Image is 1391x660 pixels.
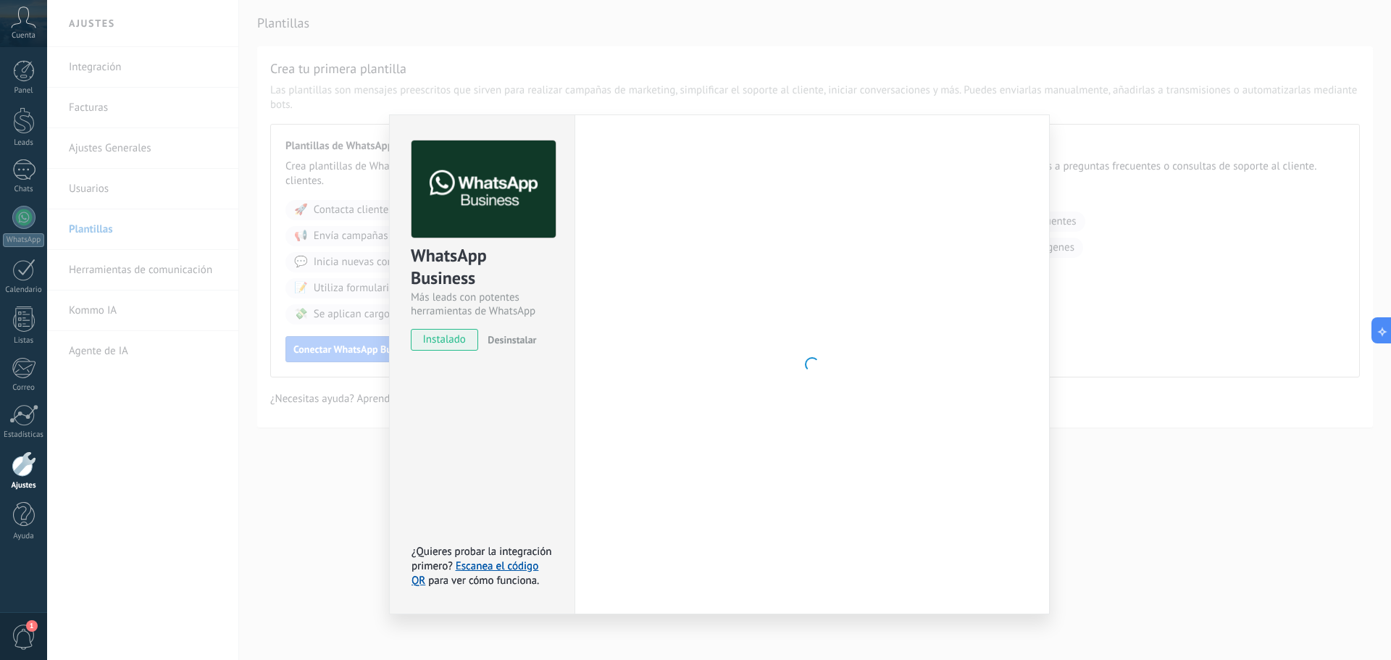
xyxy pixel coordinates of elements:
span: Desinstalar [488,333,536,346]
div: Listas [3,336,45,346]
div: Chats [3,185,45,194]
img: logo_main.png [412,141,556,238]
span: Cuenta [12,31,35,41]
div: WhatsApp [3,233,44,247]
div: Ajustes [3,481,45,490]
div: WhatsApp Business [411,244,554,291]
span: ¿Quieres probar la integración primero? [412,545,552,573]
div: Panel [3,86,45,96]
div: Leads [3,138,45,148]
div: Más leads con potentes herramientas de WhatsApp [411,291,554,318]
button: Desinstalar [482,329,536,351]
span: instalado [412,329,477,351]
span: 1 [26,620,38,632]
a: Escanea el código QR [412,559,538,588]
div: Estadísticas [3,430,45,440]
div: Calendario [3,285,45,295]
div: Correo [3,383,45,393]
div: Ayuda [3,532,45,541]
span: para ver cómo funciona. [428,574,539,588]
